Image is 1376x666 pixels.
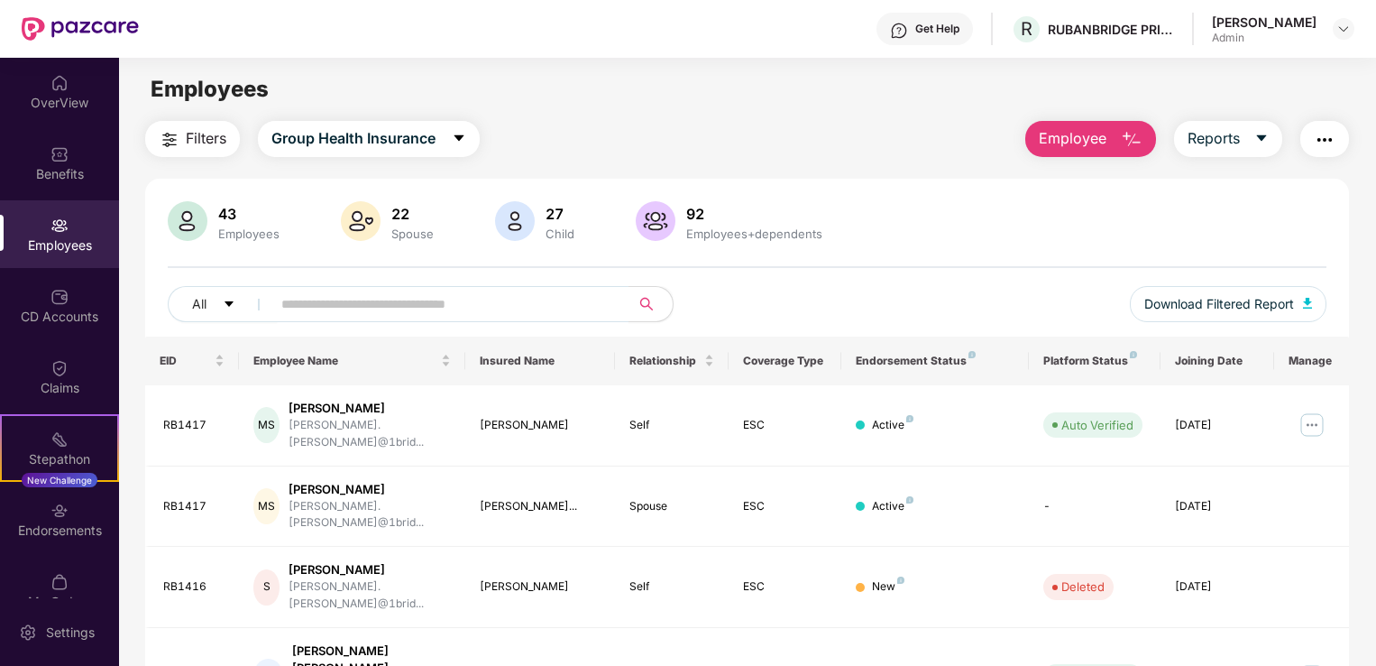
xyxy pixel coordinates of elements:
img: svg+xml;base64,PHN2ZyB4bWxucz0iaHR0cDovL3d3dy53My5vcmcvMjAwMC9zdmciIHhtbG5zOnhsaW5rPSJodHRwOi8vd3... [168,201,207,241]
div: Platform Status [1043,354,1146,368]
div: Auto Verified [1061,416,1133,434]
div: New [872,578,904,596]
th: Manage [1274,337,1349,385]
div: ESC [743,417,827,434]
span: Employees [151,76,269,102]
img: svg+xml;base64,PHN2ZyB4bWxucz0iaHR0cDovL3d3dy53My5vcmcvMjAwMC9zdmciIHhtbG5zOnhsaW5rPSJodHRwOi8vd3... [1303,298,1312,309]
div: 43 [215,205,283,223]
span: Reports [1188,127,1240,150]
div: [PERSON_NAME] [289,561,451,578]
span: EID [160,354,211,368]
img: manageButton [1298,411,1326,439]
span: Employee Name [253,354,436,368]
img: svg+xml;base64,PHN2ZyBpZD0iRW1wbG95ZWVzIiB4bWxucz0iaHR0cDovL3d3dy53My5vcmcvMjAwMC9zdmciIHdpZHRoPS... [50,217,69,235]
button: Reportscaret-down [1174,121,1282,157]
div: [PERSON_NAME].[PERSON_NAME]@1brid... [289,417,451,451]
div: Spouse [629,498,713,515]
span: Filters [186,127,226,150]
div: MS [253,407,280,443]
button: search [628,286,674,322]
img: svg+xml;base64,PHN2ZyBpZD0iQ2xhaW0iIHhtbG5zPSJodHRwOi8vd3d3LnczLm9yZy8yMDAwL3N2ZyIgd2lkdGg9IjIwIi... [50,359,69,377]
div: [DATE] [1175,578,1259,596]
img: svg+xml;base64,PHN2ZyB4bWxucz0iaHR0cDovL3d3dy53My5vcmcvMjAwMC9zdmciIHdpZHRoPSI4IiBoZWlnaHQ9IjgiIH... [897,577,904,584]
img: svg+xml;base64,PHN2ZyB4bWxucz0iaHR0cDovL3d3dy53My5vcmcvMjAwMC9zdmciIHhtbG5zOnhsaW5rPSJodHRwOi8vd3... [636,201,675,241]
button: Filters [145,121,240,157]
div: [DATE] [1175,417,1259,434]
img: svg+xml;base64,PHN2ZyBpZD0iSG9tZSIgeG1sbnM9Imh0dHA6Ly93d3cudzMub3JnLzIwMDAvc3ZnIiB3aWR0aD0iMjAiIG... [50,74,69,92]
button: Allcaret-down [168,286,278,322]
img: svg+xml;base64,PHN2ZyB4bWxucz0iaHR0cDovL3d3dy53My5vcmcvMjAwMC9zdmciIHhtbG5zOnhsaW5rPSJodHRwOi8vd3... [495,201,535,241]
span: caret-down [452,131,466,147]
span: All [192,294,206,314]
img: svg+xml;base64,PHN2ZyBpZD0iRW5kb3JzZW1lbnRzIiB4bWxucz0iaHR0cDovL3d3dy53My5vcmcvMjAwMC9zdmciIHdpZH... [50,502,69,520]
div: Deleted [1061,578,1105,596]
img: svg+xml;base64,PHN2ZyBpZD0iU2V0dGluZy0yMHgyMCIgeG1sbnM9Imh0dHA6Ly93d3cudzMub3JnLzIwMDAvc3ZnIiB3aW... [19,624,37,642]
div: Employees+dependents [683,227,826,241]
div: Stepathon [2,450,117,468]
div: Self [629,417,713,434]
div: [PERSON_NAME] [289,481,451,498]
button: Employee [1025,121,1156,157]
div: [PERSON_NAME] [480,417,601,434]
img: svg+xml;base64,PHN2ZyB4bWxucz0iaHR0cDovL3d3dy53My5vcmcvMjAwMC9zdmciIHdpZHRoPSIyNCIgaGVpZ2h0PSIyNC... [1314,129,1335,151]
span: Group Health Insurance [271,127,436,150]
div: S [253,569,280,606]
div: Settings [41,624,100,642]
div: RUBANBRIDGE PRIVATE LIMITED [1048,21,1174,38]
div: MS [253,488,280,524]
span: caret-down [1254,131,1269,147]
img: svg+xml;base64,PHN2ZyBpZD0iTXlfT3JkZXJzIiBkYXRhLW5hbWU9Ik15IE9yZGVycyIgeG1sbnM9Imh0dHA6Ly93d3cudz... [50,573,69,591]
div: Self [629,578,713,596]
img: svg+xml;base64,PHN2ZyBpZD0iRHJvcGRvd24tMzJ4MzIiIHhtbG5zPSJodHRwOi8vd3d3LnczLm9yZy8yMDAwL3N2ZyIgd2... [1336,22,1351,36]
div: [PERSON_NAME].[PERSON_NAME]@1brid... [289,498,451,532]
div: ESC [743,498,827,515]
div: New Challenge [22,473,97,487]
img: svg+xml;base64,PHN2ZyB4bWxucz0iaHR0cDovL3d3dy53My5vcmcvMjAwMC9zdmciIHdpZHRoPSI4IiBoZWlnaHQ9IjgiIH... [968,351,976,358]
div: [PERSON_NAME] [289,400,451,417]
div: [PERSON_NAME]... [480,498,601,515]
div: ESC [743,578,827,596]
div: [DATE] [1175,498,1259,515]
img: svg+xml;base64,PHN2ZyBpZD0iQ0RfQWNjb3VudHMiIGRhdGEtbmFtZT0iQ0QgQWNjb3VudHMiIHhtbG5zPSJodHRwOi8vd3... [50,288,69,306]
th: Joining Date [1160,337,1273,385]
div: [PERSON_NAME] [1212,14,1316,31]
img: New Pazcare Logo [22,17,139,41]
div: Admin [1212,31,1316,45]
th: EID [145,337,239,385]
div: Spouse [388,227,437,241]
button: Download Filtered Report [1130,286,1326,322]
div: Active [872,417,913,434]
th: Coverage Type [729,337,841,385]
img: svg+xml;base64,PHN2ZyB4bWxucz0iaHR0cDovL3d3dy53My5vcmcvMjAwMC9zdmciIHdpZHRoPSIyNCIgaGVpZ2h0PSIyNC... [159,129,180,151]
div: [PERSON_NAME] [480,578,601,596]
img: svg+xml;base64,PHN2ZyB4bWxucz0iaHR0cDovL3d3dy53My5vcmcvMjAwMC9zdmciIHhtbG5zOnhsaW5rPSJodHRwOi8vd3... [341,201,381,241]
span: Employee [1039,127,1106,150]
div: RB1417 [163,498,225,515]
img: svg+xml;base64,PHN2ZyBpZD0iSGVscC0zMngzMiIgeG1sbnM9Imh0dHA6Ly93d3cudzMub3JnLzIwMDAvc3ZnIiB3aWR0aD... [890,22,908,40]
div: Active [872,498,913,515]
div: RB1417 [163,417,225,434]
img: svg+xml;base64,PHN2ZyBpZD0iQmVuZWZpdHMiIHhtbG5zPSJodHRwOi8vd3d3LnczLm9yZy8yMDAwL3N2ZyIgd2lkdGg9Ij... [50,145,69,163]
span: Download Filtered Report [1144,294,1294,314]
span: R [1021,18,1032,40]
th: Employee Name [239,337,464,385]
span: Relationship [629,354,700,368]
img: svg+xml;base64,PHN2ZyB4bWxucz0iaHR0cDovL3d3dy53My5vcmcvMjAwMC9zdmciIHdpZHRoPSIyMSIgaGVpZ2h0PSIyMC... [50,430,69,449]
div: Endorsement Status [856,354,1015,368]
td: - [1029,467,1160,548]
div: Get Help [915,22,959,36]
div: 92 [683,205,826,223]
img: svg+xml;base64,PHN2ZyB4bWxucz0iaHR0cDovL3d3dy53My5vcmcvMjAwMC9zdmciIHdpZHRoPSI4IiBoZWlnaHQ9IjgiIH... [906,496,913,504]
span: search [628,297,664,311]
div: Child [542,227,578,241]
th: Relationship [615,337,728,385]
button: Group Health Insurancecaret-down [258,121,480,157]
th: Insured Name [465,337,616,385]
div: 27 [542,205,578,223]
img: svg+xml;base64,PHN2ZyB4bWxucz0iaHR0cDovL3d3dy53My5vcmcvMjAwMC9zdmciIHdpZHRoPSI4IiBoZWlnaHQ9IjgiIH... [1130,351,1137,358]
div: [PERSON_NAME].[PERSON_NAME]@1brid... [289,578,451,613]
div: Employees [215,227,283,241]
div: RB1416 [163,578,225,596]
img: svg+xml;base64,PHN2ZyB4bWxucz0iaHR0cDovL3d3dy53My5vcmcvMjAwMC9zdmciIHhtbG5zOnhsaW5rPSJodHRwOi8vd3... [1121,129,1142,151]
img: svg+xml;base64,PHN2ZyB4bWxucz0iaHR0cDovL3d3dy53My5vcmcvMjAwMC9zdmciIHdpZHRoPSI4IiBoZWlnaHQ9IjgiIH... [906,415,913,422]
